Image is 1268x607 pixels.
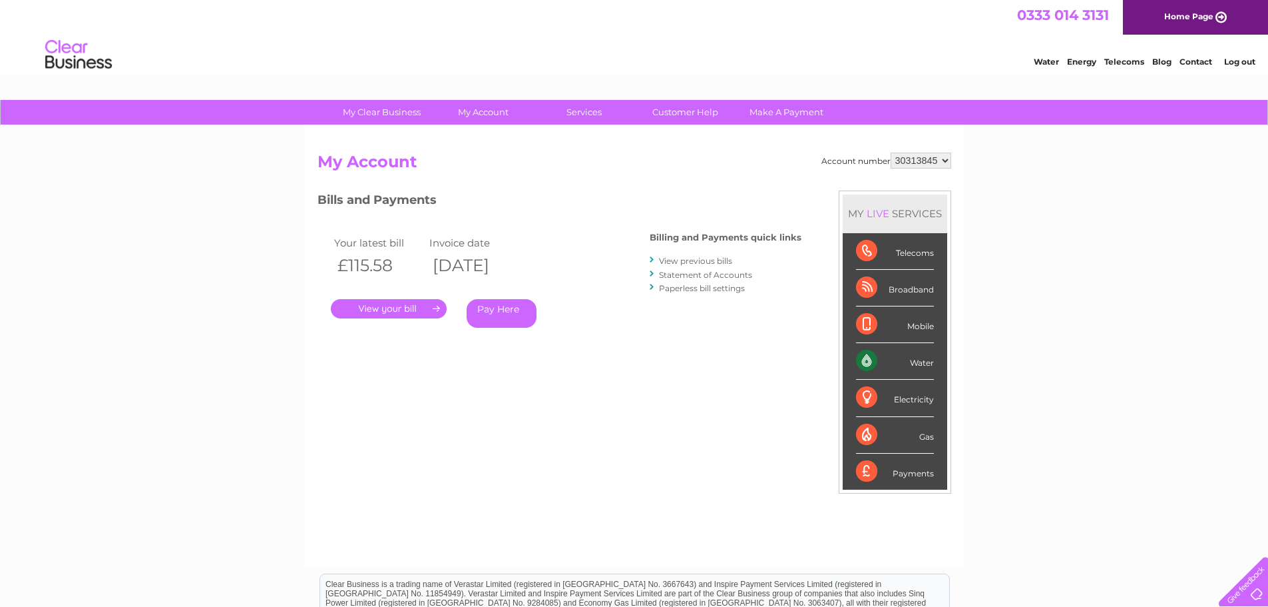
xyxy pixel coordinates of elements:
[864,207,892,220] div: LIVE
[856,233,934,270] div: Telecoms
[331,252,427,279] th: £115.58
[856,454,934,490] div: Payments
[856,270,934,306] div: Broadband
[317,191,801,214] h3: Bills and Payments
[659,270,752,280] a: Statement of Accounts
[467,299,536,328] a: Pay Here
[856,417,934,454] div: Gas
[529,100,639,125] a: Services
[821,153,951,169] div: Account number
[428,100,538,125] a: My Account
[1017,7,1109,23] a: 0333 014 3131
[327,100,437,125] a: My Clear Business
[1179,57,1212,67] a: Contact
[331,234,427,252] td: Your latest bill
[45,35,112,75] img: logo.png
[732,100,841,125] a: Make A Payment
[856,306,934,343] div: Mobile
[650,233,801,243] h4: Billing and Payments quick links
[331,299,447,318] a: .
[317,153,951,178] h2: My Account
[1224,57,1255,67] a: Log out
[856,343,934,380] div: Water
[1067,57,1096,67] a: Energy
[1034,57,1059,67] a: Water
[426,252,522,279] th: [DATE]
[630,100,740,125] a: Customer Help
[320,7,949,65] div: Clear Business is a trading name of Verastar Limited (registered in [GEOGRAPHIC_DATA] No. 3667643...
[1152,57,1171,67] a: Blog
[856,380,934,416] div: Electricity
[1104,57,1144,67] a: Telecoms
[659,283,745,293] a: Paperless bill settings
[659,256,732,266] a: View previous bills
[843,195,947,233] div: MY SERVICES
[426,234,522,252] td: Invoice date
